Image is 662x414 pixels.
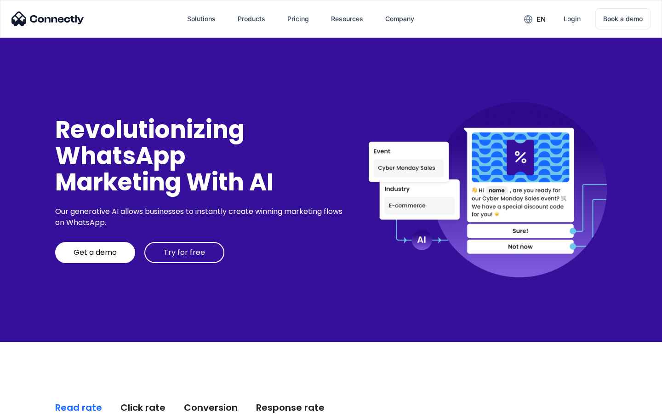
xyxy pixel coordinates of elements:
div: Try for free [164,248,205,257]
div: Solutions [187,12,216,25]
a: Login [556,8,588,30]
div: Pricing [287,12,309,25]
div: Response rate [256,401,325,414]
a: Pricing [280,8,316,30]
div: Read rate [55,401,102,414]
div: Login [564,12,581,25]
div: Revolutionizing WhatsApp Marketing With AI [55,116,346,195]
div: Company [385,12,414,25]
div: Resources [331,12,363,25]
div: Products [238,12,265,25]
a: Book a demo [595,8,651,29]
a: Get a demo [55,242,135,263]
a: Try for free [144,242,224,263]
img: Connectly Logo [11,11,84,26]
div: Click rate [120,401,165,414]
div: Get a demo [74,248,117,257]
div: Conversion [184,401,238,414]
div: en [536,13,546,26]
div: Our generative AI allows businesses to instantly create winning marketing flows on WhatsApp. [55,206,346,228]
